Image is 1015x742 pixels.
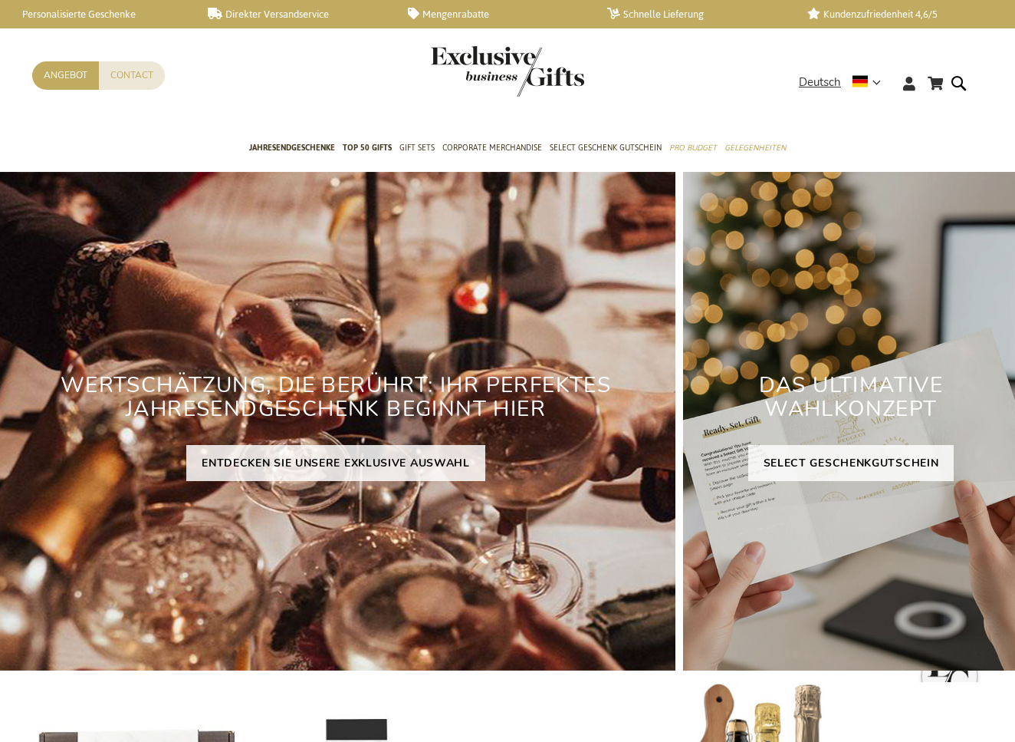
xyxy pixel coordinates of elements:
span: Pro Budget [669,140,717,156]
a: Corporate Merchandise [442,130,542,168]
a: Personalisierte Geschenke [8,8,183,21]
a: Jahresendgeschenke [249,130,335,168]
a: Direkter Versandservice [208,8,383,21]
a: Angebot [32,61,99,90]
a: Schnelle Lieferung [607,8,783,21]
span: TOP 50 Gifts [343,140,392,156]
a: Mengenrabatte [408,8,583,21]
span: Corporate Merchandise [442,140,542,156]
a: Gelegenheiten [724,130,786,168]
a: SELECT GESCHENKGUTSCHEIN [748,445,954,481]
span: Gelegenheiten [724,140,786,156]
span: Select Geschenk Gutschein [550,140,662,156]
span: Deutsch [799,74,841,91]
a: TOP 50 Gifts [343,130,392,168]
a: Pro Budget [669,130,717,168]
a: Contact [99,61,165,90]
img: Exclusive Business gifts logo [431,46,584,97]
span: Jahresendgeschenke [249,140,335,156]
a: store logo [431,46,507,97]
span: Gift Sets [399,140,435,156]
a: Kundenzufriedenheit 4,6/5 [807,8,983,21]
a: ENTDECKEN SIE UNSERE EXKLUSIVE AUSWAHL [186,445,485,481]
a: Gift Sets [399,130,435,168]
a: Select Geschenk Gutschein [550,130,662,168]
